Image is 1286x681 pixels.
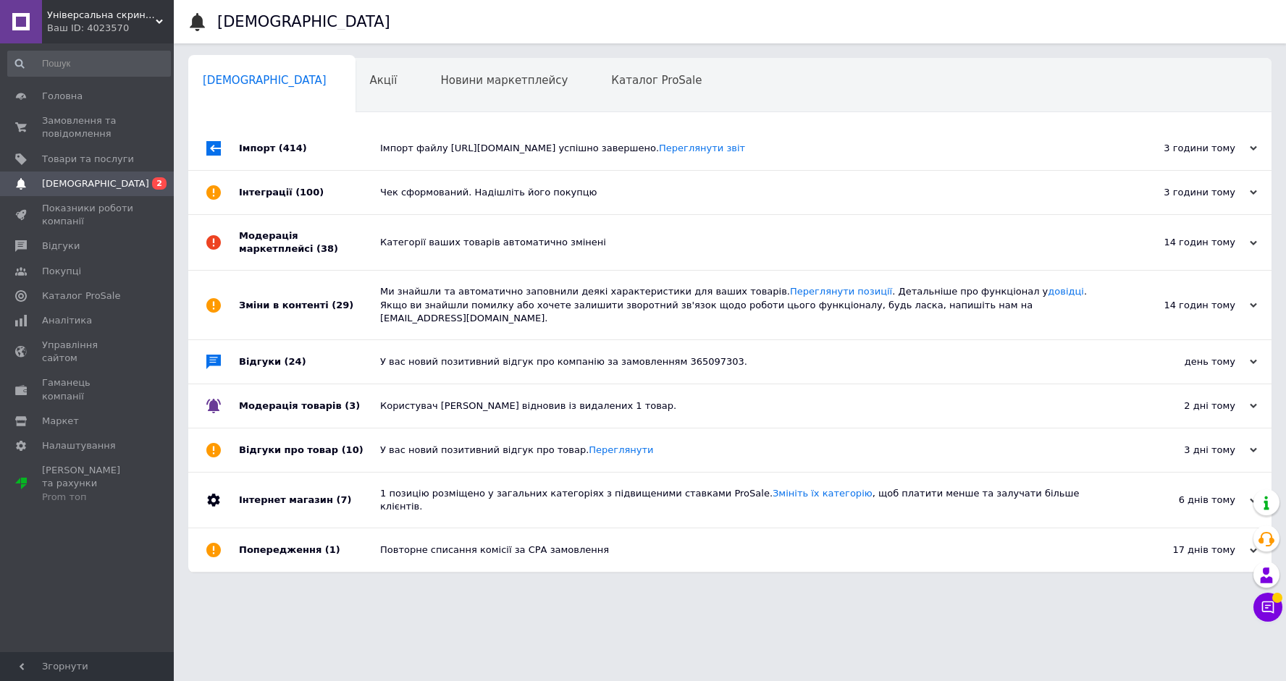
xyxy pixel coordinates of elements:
span: Каталог ProSale [42,289,120,303]
a: Переглянути [589,444,653,455]
div: Імпорт файлу [URL][DOMAIN_NAME] успішно завершено. [380,142,1112,155]
div: Категорії ваших товарів автоматично змінені [380,236,1112,249]
span: (3) [345,400,360,411]
span: Універсальна скринька [47,9,156,22]
span: Гаманець компанії [42,376,134,402]
input: Пошук [7,51,171,77]
span: (414) [279,143,307,153]
div: Ваш ID: 4023570 [47,22,174,35]
div: 3 години тому [1112,186,1257,199]
div: У вас новий позитивний відгук про компанію за замовленням 365097303. [380,355,1112,368]
div: Інтеграції [239,171,380,214]
div: 3 години тому [1112,142,1257,155]
span: 2 [152,177,167,190]
span: Аналітика [42,314,92,327]
span: [DEMOGRAPHIC_DATA] [203,74,327,87]
span: Покупці [42,265,81,278]
a: довідці [1048,286,1084,297]
div: 1 позицію розміщено у загальних категоріях з підвищеними ставками ProSale. , щоб платити менше та... [380,487,1112,513]
div: 2 дні тому [1112,399,1257,413]
div: 14 годин тому [1112,236,1257,249]
div: У вас новий позитивний відгук про товар. [380,444,1112,457]
a: Переглянути позиції [790,286,892,297]
span: (24) [285,356,306,367]
a: Переглянути звіт [659,143,745,153]
div: Prom топ [42,491,134,504]
div: Модерація маркетплейсі [239,215,380,270]
span: (29) [332,300,353,310]
div: Відгуки про товар [239,428,380,472]
span: (7) [336,494,351,505]
div: Інтернет магазин [239,473,380,528]
span: [PERSON_NAME] та рахунки [42,464,134,504]
div: Модерація товарів [239,384,380,428]
span: Новини маркетплейсу [440,74,568,87]
h1: [DEMOGRAPHIC_DATA] [217,13,390,30]
span: Налаштування [42,439,116,452]
div: 6 днів тому [1112,494,1257,507]
div: Відгуки [239,340,380,384]
div: Користувач [PERSON_NAME] відновив із видалених 1 товар. [380,399,1112,413]
span: Головна [42,90,83,103]
div: Зміни в контенті [239,271,380,339]
div: день тому [1112,355,1257,368]
span: (10) [342,444,363,455]
span: Акції [370,74,398,87]
div: 14 годин тому [1112,299,1257,312]
span: (1) [325,544,340,555]
div: 17 днів тому [1112,543,1257,557]
span: Показники роботи компанії [42,202,134,228]
span: Товари та послуги [42,153,134,166]
span: (100) [295,187,324,198]
span: Каталог ProSale [611,74,702,87]
div: 3 дні тому [1112,444,1257,457]
span: Відгуки [42,240,80,253]
span: (38) [316,243,338,254]
div: Попередження [239,528,380,572]
span: [DEMOGRAPHIC_DATA] [42,177,149,190]
span: Замовлення та повідомлення [42,114,134,140]
a: Змініть їх категорію [773,488,873,499]
span: Маркет [42,415,79,428]
button: Чат з покупцем [1253,593,1282,622]
div: Імпорт [239,127,380,170]
div: Ми знайшли та автоматично заповнили деякі характеристики для ваших товарів. . Детальніше про функ... [380,285,1112,325]
span: Управління сайтом [42,339,134,365]
div: Повторне списання комісії за СРА замовлення [380,543,1112,557]
div: Чек сформований. Надішліть його покупцю [380,186,1112,199]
